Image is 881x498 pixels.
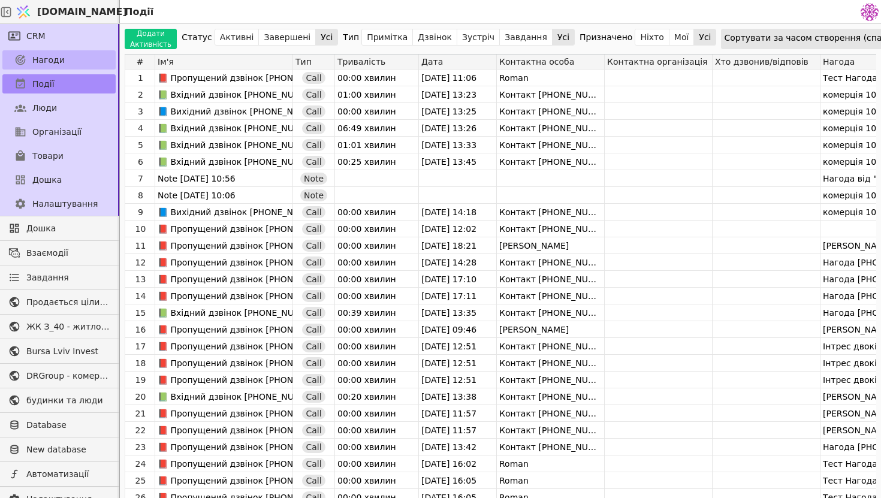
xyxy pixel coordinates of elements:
div: 00:00 хвилин [335,237,418,254]
span: Автоматизації [26,468,110,481]
div: 01:01 хвилин [335,137,418,153]
div: 📗 Вхідний дзвінок [PHONE_NUMBER] [158,388,292,405]
div: 2 [126,86,155,103]
div: 24 [126,455,155,472]
div: Call [302,458,325,470]
a: будинки та люди [2,391,116,410]
div: 📕 Пропущений дзвінок [PHONE_NUMBER] [158,338,292,354]
div: [DATE] 18:21 [419,237,496,254]
div: 01:00 хвилин [335,86,418,103]
div: Контакт [PHONE_NUMBER] [497,153,604,170]
span: Database [26,419,110,431]
div: 12 [126,254,155,271]
div: 📕 Пропущений дзвінок [PHONE_NUMBER] [158,321,292,337]
span: Дошка [32,174,62,186]
div: 13 [126,271,155,288]
div: 00:00 хвилин [335,254,418,271]
div: 6 [126,153,155,170]
div: Контакт [PHONE_NUMBER] [497,137,604,153]
div: 17 [126,338,155,355]
div: Note [300,173,327,185]
div: 00:00 хвилин [335,338,418,355]
div: [DATE] 13:35 [419,304,496,321]
span: Контактна організація [607,57,707,67]
div: [DATE] 12:02 [419,221,496,237]
div: Note [300,189,327,201]
span: Завдання [26,271,69,284]
div: 25 [126,472,155,489]
div: 📗 Вхідний дзвінок [PHONE_NUMBER] [158,86,292,102]
a: Дошка [2,219,116,238]
div: Call [302,391,325,403]
div: [DATE] 12:51 [419,355,496,372]
a: DRGroup - комерційна нерухоомість [2,366,116,385]
img: Logo [14,1,32,23]
a: [DOMAIN_NAME] [12,1,120,23]
div: Контакт [PHONE_NUMBER] [497,120,604,137]
button: Дзвінок [413,29,457,46]
div: 📕 Пропущений дзвінок [PHONE_NUMBER] [158,405,292,421]
div: 📕 Пропущений дзвінок [PHONE_NUMBER] [158,70,292,86]
div: 18 [126,355,155,372]
div: Контакт [PHONE_NUMBER] [497,288,604,304]
span: CRM [26,30,46,43]
div: 06:49 хвилин [335,120,418,137]
span: Дошка [26,222,110,235]
span: Організації [32,126,82,138]
div: Call [302,441,325,453]
div: 00:00 хвилин [335,439,418,455]
span: Товари [32,150,64,162]
div: Call [302,273,325,285]
div: 📕 Пропущений дзвінок [PHONE_NUMBER] [158,355,292,371]
div: 📕 Пропущений дзвінок [PHONE_NUMBER] [158,288,292,304]
span: DRGroup - комерційна нерухоомість [26,370,110,382]
div: 00:00 хвилин [335,221,418,237]
div: [DATE] 13:25 [419,103,496,120]
div: [PERSON_NAME] [497,237,604,254]
div: 00:25 хвилин [335,153,418,170]
div: Статус [182,29,212,46]
div: 00:00 хвилин [335,271,418,288]
div: Call [302,223,325,235]
button: Усі [553,29,574,46]
div: 📕 Пропущений дзвінок [PHONE_NUMBER] [158,439,292,455]
div: 5 [126,137,155,153]
span: Тривалість [337,57,385,67]
div: Roman [497,70,604,86]
div: 19 [126,372,155,388]
div: Контакт [PHONE_NUMBER] [497,221,604,237]
div: [DATE] 13:45 [419,153,496,170]
div: Контакт [PHONE_NUMBER] [497,103,604,120]
div: # [125,55,155,69]
div: [DATE] 12:51 [419,372,496,388]
div: Контакт [PHONE_NUMBER] [497,254,604,271]
div: Call [302,290,325,302]
div: Roman [497,455,604,472]
div: 3 [126,103,155,120]
div: Call [302,139,325,151]
span: Нагода [823,57,855,67]
div: Call [302,307,325,319]
a: Організації [2,122,116,141]
div: [PERSON_NAME] [497,321,604,338]
div: Call [302,374,325,386]
div: Контакт [PHONE_NUMBER] [497,422,604,439]
a: Bursa Lviv Invest [2,342,116,361]
div: 00:00 хвилин [335,70,418,86]
div: Контакт [PHONE_NUMBER] [497,372,604,388]
div: Call [302,324,325,336]
div: Call [302,475,325,487]
div: 00:00 хвилин [335,103,418,120]
div: [DATE] 17:11 [419,288,496,304]
div: Call [302,206,325,218]
div: 📗 Вхідний дзвінок [PHONE_NUMBER] [158,137,292,153]
div: [DATE] 11:57 [419,422,496,439]
button: Усі [316,29,337,46]
span: Хто дзвонив/відповів [715,57,808,67]
div: 00:00 хвилин [335,422,418,439]
div: 📗 Вхідний дзвінок [PHONE_NUMBER] [158,120,292,136]
span: Дата [421,57,443,67]
div: 23 [126,439,155,455]
div: Note [DATE] 10:06 [158,187,292,203]
a: New database [2,440,116,459]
